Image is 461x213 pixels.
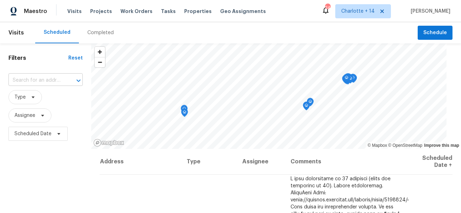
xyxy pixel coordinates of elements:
div: Completed [87,29,114,36]
a: OpenStreetMap [388,143,422,148]
span: Maestro [24,8,47,15]
span: Geo Assignments [220,8,266,15]
div: Map marker [344,73,351,84]
div: Map marker [307,98,314,109]
th: Comments [285,149,408,175]
button: Open [74,76,83,86]
span: Projects [90,8,112,15]
th: Scheduled Date ↑ [408,149,453,175]
div: 245 [325,4,330,11]
span: Charlotte + 14 [341,8,375,15]
th: Type [181,149,237,175]
div: Map marker [343,74,350,85]
div: Map marker [181,105,188,116]
a: Improve this map [424,143,459,148]
span: Assignee [14,112,35,119]
span: Scheduled Date [14,130,51,137]
span: Tasks [161,9,176,14]
h1: Filters [8,55,68,62]
div: Reset [68,55,83,62]
th: Assignee [237,149,285,175]
div: Map marker [349,74,356,85]
canvas: Map [91,43,447,149]
div: Map marker [181,108,188,119]
span: [PERSON_NAME] [408,8,450,15]
button: Schedule [418,26,453,40]
span: Schedule [423,29,447,37]
a: Mapbox [368,143,387,148]
div: Scheduled [44,29,70,36]
input: Search for an address... [8,75,63,86]
button: Zoom in [95,47,105,57]
div: Map marker [303,102,310,113]
div: Map marker [342,75,349,86]
span: Properties [184,8,212,15]
span: Visits [8,25,24,40]
button: Zoom out [95,57,105,67]
a: Mapbox homepage [93,139,124,147]
span: Type [14,94,26,101]
span: Work Orders [120,8,152,15]
span: Visits [67,8,82,15]
th: Address [100,149,181,175]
